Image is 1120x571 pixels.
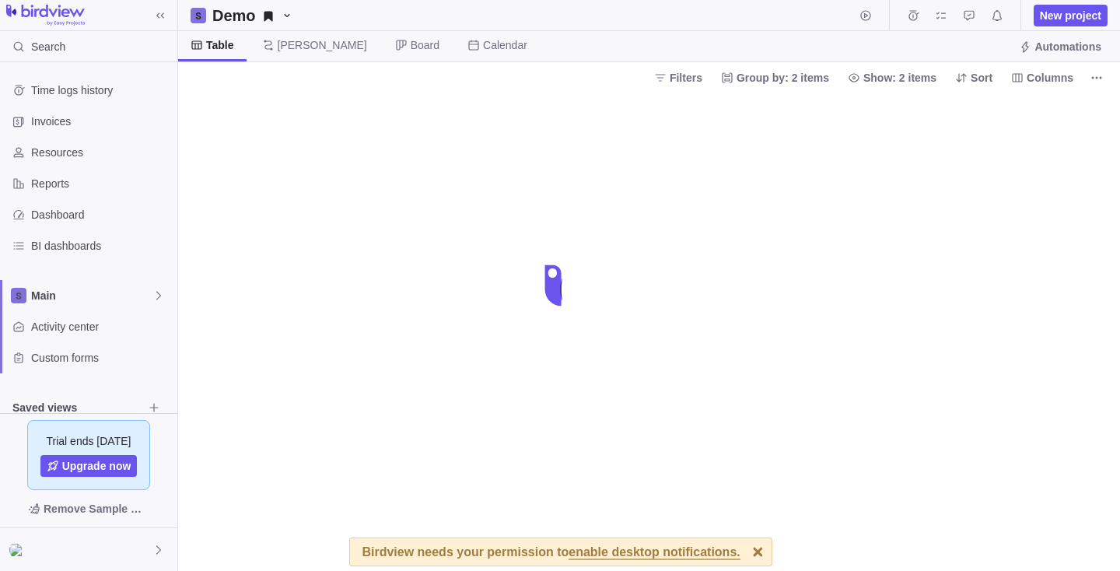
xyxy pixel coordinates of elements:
[31,207,171,222] span: Dashboard
[31,82,171,98] span: Time logs history
[31,39,65,54] span: Search
[62,458,131,474] span: Upgrade now
[40,455,138,477] a: Upgrade now
[930,12,952,24] a: My assignments
[1040,8,1101,23] span: New project
[958,5,980,26] span: Approval requests
[569,546,740,560] span: enable desktop notifications.
[278,37,367,53] span: [PERSON_NAME]
[31,288,152,303] span: Main
[362,538,740,566] div: Birdview needs your permission to
[971,70,992,86] span: Sort
[1005,67,1080,89] span: Columns
[737,70,829,86] span: Group by: 2 items
[1027,70,1073,86] span: Columns
[483,37,527,53] span: Calendar
[9,541,28,559] div: Nancy Brommell
[1034,39,1101,54] span: Automations
[12,496,165,521] span: Remove Sample Data
[206,37,234,53] span: Table
[411,37,439,53] span: Board
[31,114,171,129] span: Invoices
[670,70,702,86] span: Filters
[902,12,924,24] a: Time logs
[31,145,171,160] span: Resources
[31,238,171,254] span: BI dashboards
[842,67,943,89] span: Show: 2 items
[143,397,165,419] span: Browse views
[44,499,149,518] span: Remove Sample Data
[31,350,171,366] span: Custom forms
[31,176,171,191] span: Reports
[986,12,1008,24] a: Notifications
[212,5,256,26] h2: Demo
[986,5,1008,26] span: Notifications
[6,5,85,26] img: logo
[12,400,143,415] span: Saved views
[902,5,924,26] span: Time logs
[855,5,877,26] span: Start timer
[715,67,835,89] span: Group by: 2 items
[949,67,999,89] span: Sort
[863,70,936,86] span: Show: 2 items
[1086,67,1108,89] span: More actions
[529,254,591,317] div: loading
[31,319,171,335] span: Activity center
[958,12,980,24] a: Approval requests
[206,5,299,26] span: Demo
[648,67,709,89] span: Filters
[47,433,131,449] span: Trial ends [DATE]
[1034,5,1108,26] span: New project
[1013,36,1108,58] span: Automations
[9,544,28,556] img: Show
[930,5,952,26] span: My assignments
